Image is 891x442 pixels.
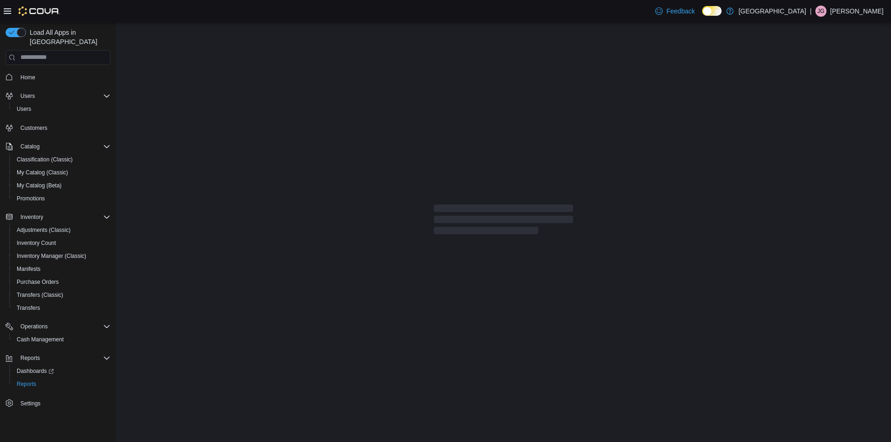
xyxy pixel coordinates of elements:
[2,352,114,365] button: Reports
[9,250,114,263] button: Inventory Manager (Classic)
[13,263,44,275] a: Manifests
[9,166,114,179] button: My Catalog (Classic)
[9,237,114,250] button: Inventory Count
[2,90,114,102] button: Users
[17,239,56,247] span: Inventory Count
[13,250,110,262] span: Inventory Manager (Classic)
[17,398,44,409] a: Settings
[13,103,110,115] span: Users
[17,321,52,332] button: Operations
[20,92,35,100] span: Users
[738,6,806,17] p: [GEOGRAPHIC_DATA]
[13,250,90,262] a: Inventory Manager (Classic)
[13,154,110,165] span: Classification (Classic)
[17,397,110,409] span: Settings
[17,105,31,113] span: Users
[2,320,114,333] button: Operations
[13,289,110,301] span: Transfers (Classic)
[2,70,114,84] button: Home
[9,333,114,346] button: Cash Management
[6,67,110,434] nav: Complex example
[9,224,114,237] button: Adjustments (Classic)
[13,154,77,165] a: Classification (Classic)
[9,288,114,301] button: Transfers (Classic)
[17,265,40,273] span: Manifests
[13,289,67,301] a: Transfers (Classic)
[2,121,114,135] button: Customers
[9,275,114,288] button: Purchase Orders
[20,143,39,150] span: Catalog
[9,301,114,314] button: Transfers
[434,206,573,236] span: Loading
[20,213,43,221] span: Inventory
[13,224,110,236] span: Adjustments (Classic)
[17,352,110,364] span: Reports
[9,365,114,378] a: Dashboards
[9,102,114,115] button: Users
[9,153,114,166] button: Classification (Classic)
[17,169,68,176] span: My Catalog (Classic)
[2,211,114,224] button: Inventory
[9,263,114,275] button: Manifests
[17,122,110,134] span: Customers
[17,122,51,134] a: Customers
[17,72,39,83] a: Home
[20,74,35,81] span: Home
[13,334,67,345] a: Cash Management
[17,211,47,223] button: Inventory
[652,2,698,20] a: Feedback
[810,6,812,17] p: |
[13,276,110,288] span: Purchase Orders
[20,400,40,407] span: Settings
[13,263,110,275] span: Manifests
[702,6,722,16] input: Dark Mode
[2,140,114,153] button: Catalog
[13,167,110,178] span: My Catalog (Classic)
[17,336,64,343] span: Cash Management
[9,179,114,192] button: My Catalog (Beta)
[17,304,40,312] span: Transfers
[13,378,110,390] span: Reports
[666,6,695,16] span: Feedback
[830,6,884,17] p: [PERSON_NAME]
[17,211,110,223] span: Inventory
[17,321,110,332] span: Operations
[17,90,39,102] button: Users
[17,156,73,163] span: Classification (Classic)
[13,180,110,191] span: My Catalog (Beta)
[17,252,86,260] span: Inventory Manager (Classic)
[17,71,110,83] span: Home
[2,396,114,410] button: Settings
[17,141,43,152] button: Catalog
[817,6,824,17] span: JG
[17,291,63,299] span: Transfers (Classic)
[13,180,65,191] a: My Catalog (Beta)
[13,365,58,377] a: Dashboards
[20,354,40,362] span: Reports
[13,365,110,377] span: Dashboards
[19,6,60,16] img: Cova
[26,28,110,46] span: Load All Apps in [GEOGRAPHIC_DATA]
[17,380,36,388] span: Reports
[13,193,49,204] a: Promotions
[13,167,72,178] a: My Catalog (Classic)
[17,90,110,102] span: Users
[13,103,35,115] a: Users
[13,193,110,204] span: Promotions
[17,141,110,152] span: Catalog
[17,278,59,286] span: Purchase Orders
[13,237,110,249] span: Inventory Count
[13,276,63,288] a: Purchase Orders
[13,378,40,390] a: Reports
[9,378,114,391] button: Reports
[20,124,47,132] span: Customers
[13,237,60,249] a: Inventory Count
[815,6,826,17] div: Jesus Gonzalez
[17,226,71,234] span: Adjustments (Classic)
[9,192,114,205] button: Promotions
[17,195,45,202] span: Promotions
[13,302,110,314] span: Transfers
[17,182,62,189] span: My Catalog (Beta)
[17,367,54,375] span: Dashboards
